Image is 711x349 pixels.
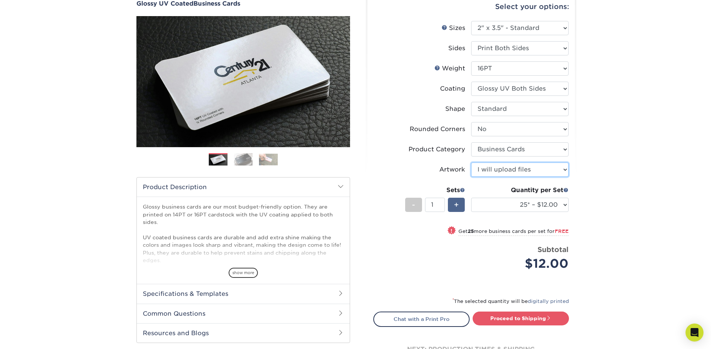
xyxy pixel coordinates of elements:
[209,151,228,169] img: Business Cards 01
[259,154,278,165] img: Business Cards 03
[137,304,350,323] h2: Common Questions
[451,227,452,235] span: !
[409,145,465,154] div: Product Category
[452,298,569,304] small: The selected quantity will be
[454,199,459,210] span: +
[442,24,465,33] div: Sizes
[137,284,350,303] h2: Specifications & Templates
[473,312,569,325] a: Proceed to Shipping
[137,177,350,197] h2: Product Description
[440,84,465,93] div: Coating
[439,165,465,174] div: Artwork
[373,312,470,327] a: Chat with a Print Pro
[405,186,465,195] div: Sets
[458,228,569,236] small: Get more business cards per set for
[137,323,350,343] h2: Resources and Blogs
[229,268,258,278] span: show more
[468,228,474,234] strong: 25
[234,153,253,166] img: Business Cards 02
[555,228,569,234] span: FREE
[410,125,465,134] div: Rounded Corners
[143,203,344,302] p: Glossy business cards are our most budget-friendly option. They are printed on 14PT or 16PT cards...
[471,186,569,195] div: Quantity per Set
[434,64,465,73] div: Weight
[537,245,569,254] strong: Subtotal
[448,44,465,53] div: Sides
[445,104,465,113] div: Shape
[528,298,569,304] a: digitally printed
[477,255,569,273] div: $12.00
[412,199,415,210] span: -
[686,324,704,342] div: Open Intercom Messenger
